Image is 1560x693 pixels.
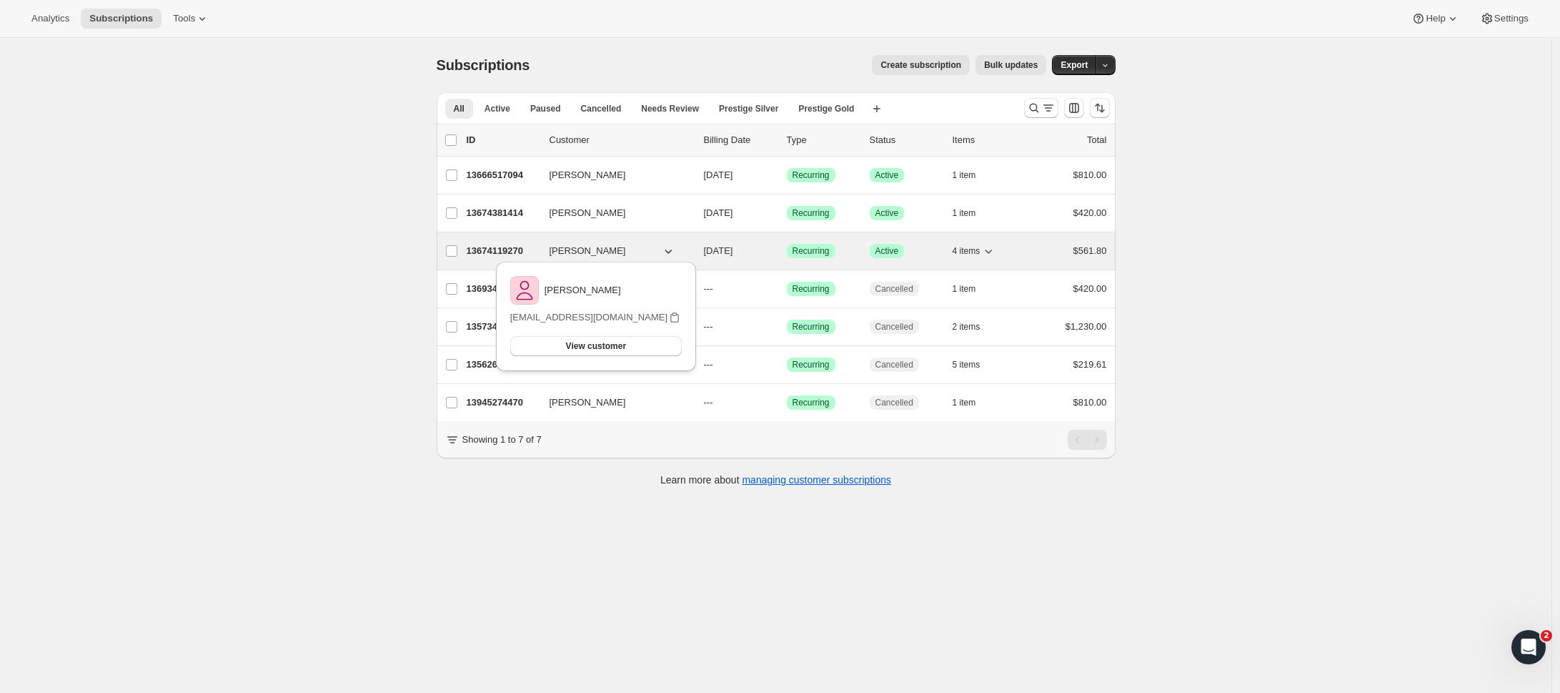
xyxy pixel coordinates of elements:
[660,473,891,487] p: Learn more about
[566,340,626,352] span: View customer
[1064,98,1084,118] button: Customize table column order and visibility
[1073,359,1107,370] span: $219.61
[1060,59,1088,71] span: Export
[704,245,733,256] span: [DATE]
[953,283,976,295] span: 1 item
[975,55,1046,75] button: Bulk updates
[953,279,992,299] button: 1 item
[953,245,980,257] span: 4 items
[467,241,1107,261] div: 13674119270[PERSON_NAME][DATE]SuccessRecurringSuccessActive4 items$561.80
[875,169,899,181] span: Active
[953,317,996,337] button: 2 items
[1471,9,1537,29] button: Settings
[541,391,684,414] button: [PERSON_NAME]
[467,244,538,258] p: 13674119270
[510,310,667,325] p: [EMAIL_ADDRESS][DOMAIN_NAME]
[467,168,538,182] p: 13666517094
[953,207,976,219] span: 1 item
[467,320,538,334] p: 13573423206
[704,207,733,218] span: [DATE]
[530,103,561,114] span: Paused
[1073,283,1107,294] span: $420.00
[541,164,684,187] button: [PERSON_NAME]
[793,321,830,333] span: Recurring
[953,133,1024,147] div: Items
[467,393,1107,413] div: 13945274470[PERSON_NAME]---SuccessRecurringCancelled1 item$810.00
[454,103,464,114] span: All
[953,241,996,261] button: 4 items
[953,321,980,333] span: 2 items
[510,336,682,356] button: View customer
[953,165,992,185] button: 1 item
[1541,630,1552,642] span: 2
[1073,169,1107,180] span: $810.00
[1073,397,1107,408] span: $810.00
[164,9,218,29] button: Tools
[1426,13,1445,24] span: Help
[793,245,830,257] span: Recurring
[1403,9,1468,29] button: Help
[467,282,538,296] p: 13693419622
[173,13,195,24] span: Tools
[23,9,78,29] button: Analytics
[865,99,888,119] button: Create new view
[550,244,626,258] span: [PERSON_NAME]
[1090,98,1110,118] button: Sort the results
[1073,245,1107,256] span: $561.80
[984,59,1038,71] span: Bulk updates
[793,169,830,181] span: Recurring
[953,397,976,408] span: 1 item
[793,207,830,219] span: Recurring
[1052,55,1096,75] button: Export
[1073,207,1107,218] span: $420.00
[872,55,970,75] button: Create subscription
[953,393,992,413] button: 1 item
[1087,133,1106,147] p: Total
[485,103,510,114] span: Active
[467,279,1107,299] div: 13693419622[PERSON_NAME] & [PERSON_NAME]---SuccessRecurringCancelled1 item$420.00
[81,9,162,29] button: Subscriptions
[581,103,622,114] span: Cancelled
[31,13,69,24] span: Analytics
[704,397,713,408] span: ---
[545,283,621,298] p: [PERSON_NAME]
[550,168,626,182] span: [PERSON_NAME]
[550,395,626,410] span: [PERSON_NAME]
[1065,321,1107,332] span: $1,230.00
[467,133,538,147] p: ID
[798,103,854,114] span: Prestige Gold
[89,13,153,24] span: Subscriptions
[719,103,778,114] span: Prestige Silver
[541,202,684,225] button: [PERSON_NAME]
[704,133,775,147] p: Billing Date
[875,245,899,257] span: Active
[875,283,913,295] span: Cancelled
[467,355,1107,375] div: 13562642534[PERSON_NAME]---SuccessRecurringCancelled5 items$219.61
[467,317,1107,337] div: 13573423206[PERSON_NAME]---SuccessRecurringCancelled2 items$1,230.00
[1494,13,1529,24] span: Settings
[462,433,542,447] p: Showing 1 to 7 of 7
[875,359,913,370] span: Cancelled
[793,359,830,370] span: Recurring
[437,57,530,73] span: Subscriptions
[742,474,891,486] a: managing customer subscriptions
[550,133,692,147] p: Customer
[1024,98,1058,118] button: Search and filter results
[704,283,713,294] span: ---
[641,103,699,114] span: Needs Review
[550,206,626,220] span: [PERSON_NAME]
[953,359,980,370] span: 5 items
[704,321,713,332] span: ---
[704,359,713,370] span: ---
[467,358,538,372] p: 13562642534
[793,397,830,408] span: Recurring
[953,355,996,375] button: 5 items
[953,169,976,181] span: 1 item
[875,321,913,333] span: Cancelled
[787,133,858,147] div: Type
[704,169,733,180] span: [DATE]
[467,206,538,220] p: 13674381414
[1511,630,1546,664] iframe: Intercom live chat
[467,203,1107,223] div: 13674381414[PERSON_NAME][DATE]SuccessRecurringSuccessActive1 item$420.00
[467,133,1107,147] div: IDCustomerBilling DateTypeStatusItemsTotal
